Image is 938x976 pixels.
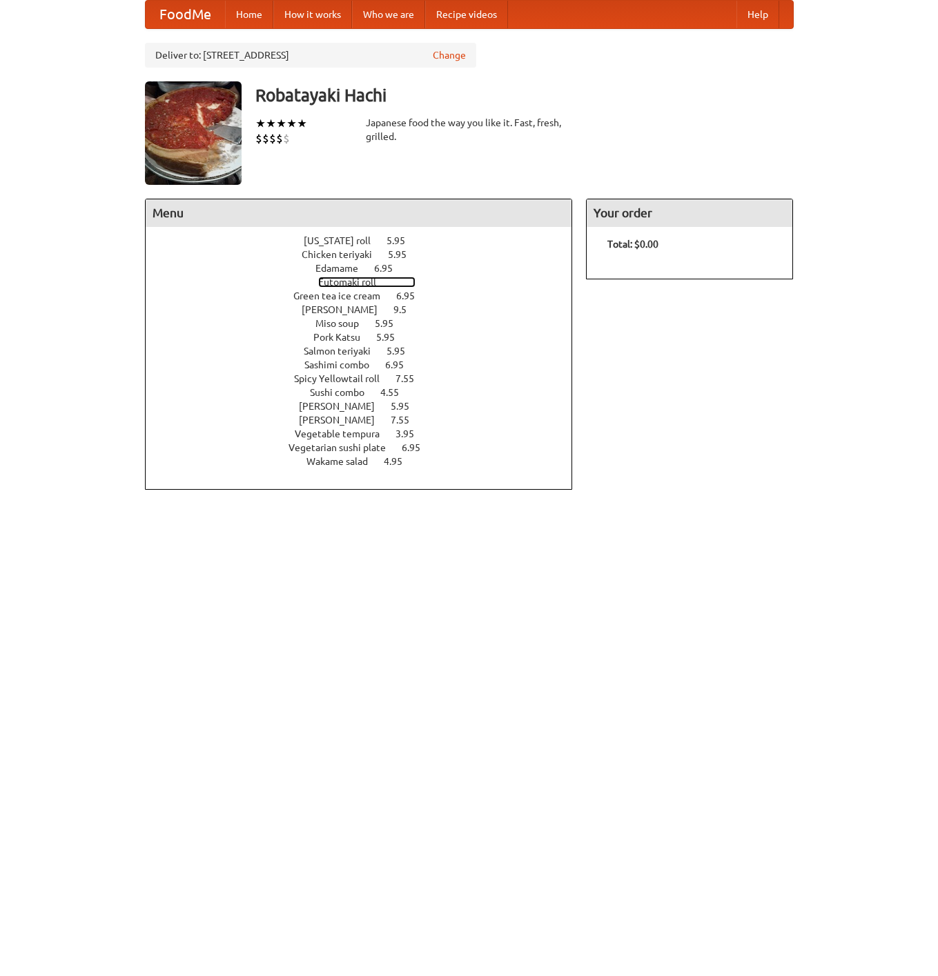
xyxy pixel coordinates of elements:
a: Recipe videos [425,1,508,28]
li: ★ [286,116,297,131]
span: Spicy Yellowtail roll [294,373,393,384]
span: 5.95 [375,318,407,329]
span: Vegetarian sushi plate [289,442,400,453]
li: ★ [276,116,286,131]
span: Edamame [315,263,372,274]
li: ★ [255,116,266,131]
span: Vegetable tempura [295,428,393,439]
li: $ [283,131,290,146]
span: 9.5 [393,304,420,315]
span: Futomaki roll [318,277,390,288]
span: Chicken teriyaki [302,249,386,260]
span: 5.95 [387,346,419,357]
a: Vegetable tempura 3.95 [295,428,440,439]
li: $ [262,131,269,146]
a: Spicy Yellowtail roll 7.55 [294,373,440,384]
span: Pork Katsu [313,332,374,343]
span: 6.95 [385,359,418,370]
a: [PERSON_NAME] 5.95 [299,401,435,412]
a: Edamame 6.95 [315,263,418,274]
div: Japanese food the way you like it. Fast, fresh, grilled. [366,116,573,143]
span: Sashimi combo [304,359,383,370]
a: Salmon teriyaki 5.95 [304,346,431,357]
span: [US_STATE] roll [304,235,384,246]
a: Home [225,1,273,28]
a: Help [736,1,779,28]
a: How it works [273,1,352,28]
h3: Robatayaki Hachi [255,81,794,109]
a: Who we are [352,1,425,28]
span: Miso soup [315,318,373,329]
a: Miso soup 5.95 [315,318,419,329]
h4: Menu [146,199,572,227]
span: 5.95 [388,249,420,260]
li: $ [276,131,283,146]
li: ★ [297,116,307,131]
span: 4.55 [380,387,413,398]
span: 4.95 [384,456,416,467]
a: Wakame salad 4.95 [306,456,428,467]
span: 3.95 [395,428,428,439]
span: Salmon teriyaki [304,346,384,357]
img: angular.jpg [145,81,242,185]
span: 5.95 [391,401,423,412]
a: Chicken teriyaki 5.95 [302,249,432,260]
span: 7.55 [391,415,423,426]
span: 6.95 [402,442,434,453]
span: 5.95 [376,332,409,343]
li: $ [255,131,262,146]
b: Total: $0.00 [607,239,658,250]
span: 6.95 [374,263,407,274]
div: Deliver to: [STREET_ADDRESS] [145,43,476,68]
a: [PERSON_NAME] 9.5 [302,304,432,315]
a: [US_STATE] roll 5.95 [304,235,431,246]
a: Sashimi combo 6.95 [304,359,429,370]
a: Green tea ice cream 6.95 [293,290,440,301]
h4: Your order [587,199,792,227]
span: 5.95 [387,235,419,246]
a: Sushi combo 4.55 [310,387,424,398]
span: 7.55 [395,373,428,384]
a: Change [433,48,466,62]
span: [PERSON_NAME] [302,304,391,315]
span: [PERSON_NAME] [299,401,389,412]
a: Futomaki roll [318,277,416,288]
a: [PERSON_NAME] 7.55 [299,415,435,426]
li: $ [269,131,276,146]
span: Green tea ice cream [293,290,394,301]
span: 6.95 [396,290,429,301]
a: Vegetarian sushi plate 6.95 [289,442,446,453]
span: Sushi combo [310,387,378,398]
span: Wakame salad [306,456,382,467]
a: FoodMe [146,1,225,28]
span: [PERSON_NAME] [299,415,389,426]
a: Pork Katsu 5.95 [313,332,420,343]
li: ★ [266,116,276,131]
